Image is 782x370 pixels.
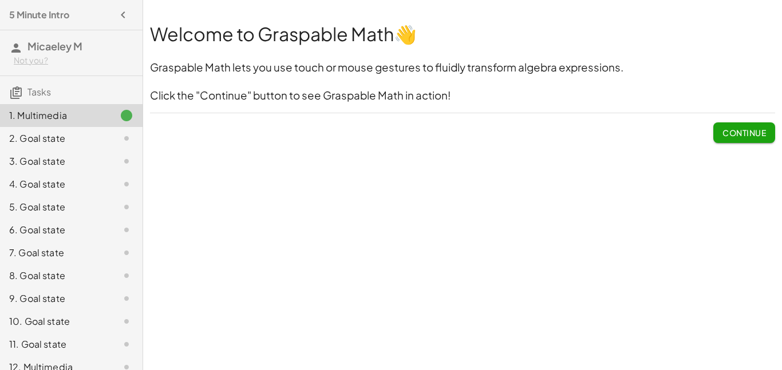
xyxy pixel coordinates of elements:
div: 4. Goal state [9,177,101,191]
i: Task not started. [120,132,133,145]
button: Continue [713,122,775,143]
i: Task not started. [120,154,133,168]
div: 3. Goal state [9,154,101,168]
div: 9. Goal state [9,292,101,305]
div: 11. Goal state [9,337,101,351]
div: 6. Goal state [9,223,101,237]
i: Task not started. [120,223,133,237]
div: 7. Goal state [9,246,101,260]
div: 2. Goal state [9,132,101,145]
h3: Graspable Math lets you use touch or mouse gestures to fluidly transform algebra expressions. [150,60,775,75]
h1: Welcome to Graspable Math [150,21,775,47]
div: 10. Goal state [9,315,101,328]
span: Tasks [27,86,51,98]
h4: 5 Minute Intro [9,8,69,22]
div: 8. Goal state [9,269,101,283]
div: 1. Multimedia [9,109,101,122]
div: 5. Goal state [9,200,101,214]
i: Task finished. [120,109,133,122]
i: Task not started. [120,337,133,351]
strong: 👋 [394,22,417,45]
i: Task not started. [120,269,133,283]
i: Task not started. [120,315,133,328]
i: Task not started. [120,246,133,260]
i: Task not started. [120,200,133,214]
span: Micaeley M [27,39,82,53]
i: Task not started. [120,292,133,305]
i: Task not started. [120,177,133,191]
div: Not you? [14,55,133,66]
span: Continue [722,128,766,138]
h3: Click the "Continue" button to see Graspable Math in action! [150,88,775,104]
